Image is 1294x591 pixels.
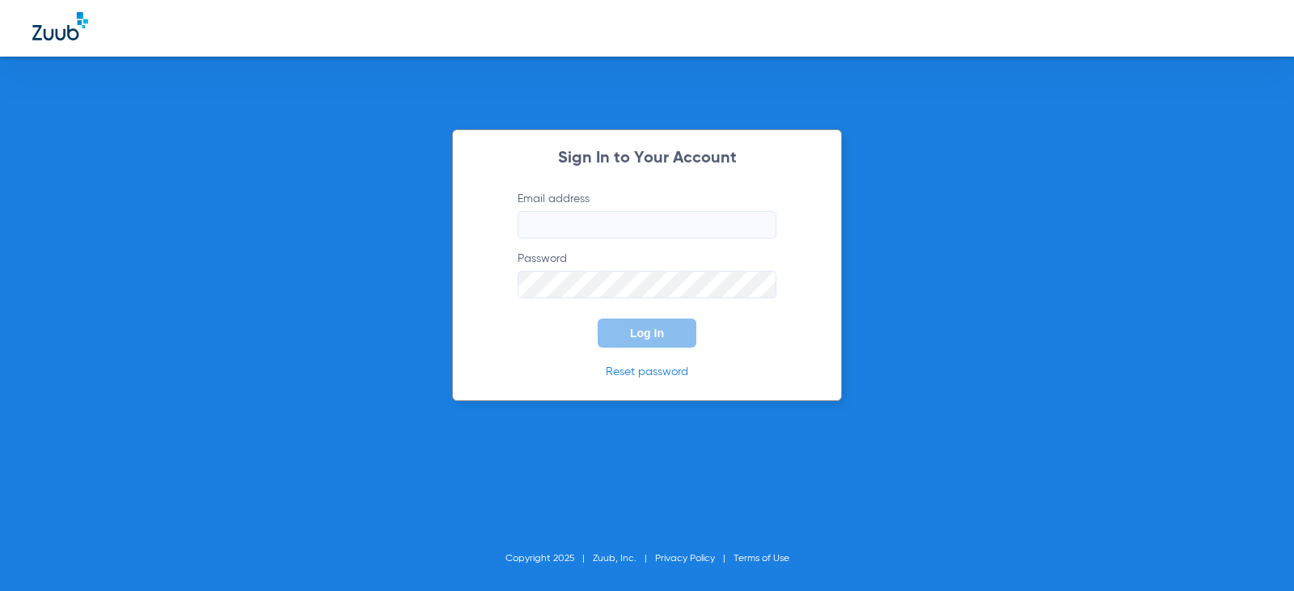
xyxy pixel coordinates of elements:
[518,211,776,239] input: Email address
[518,251,776,298] label: Password
[630,327,664,340] span: Log In
[734,554,789,564] a: Terms of Use
[32,12,88,40] img: Zuub Logo
[655,554,715,564] a: Privacy Policy
[518,191,776,239] label: Email address
[598,319,696,348] button: Log In
[518,271,776,298] input: Password
[593,551,655,567] li: Zuub, Inc.
[606,366,688,378] a: Reset password
[505,551,593,567] li: Copyright 2025
[493,150,801,167] h2: Sign In to Your Account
